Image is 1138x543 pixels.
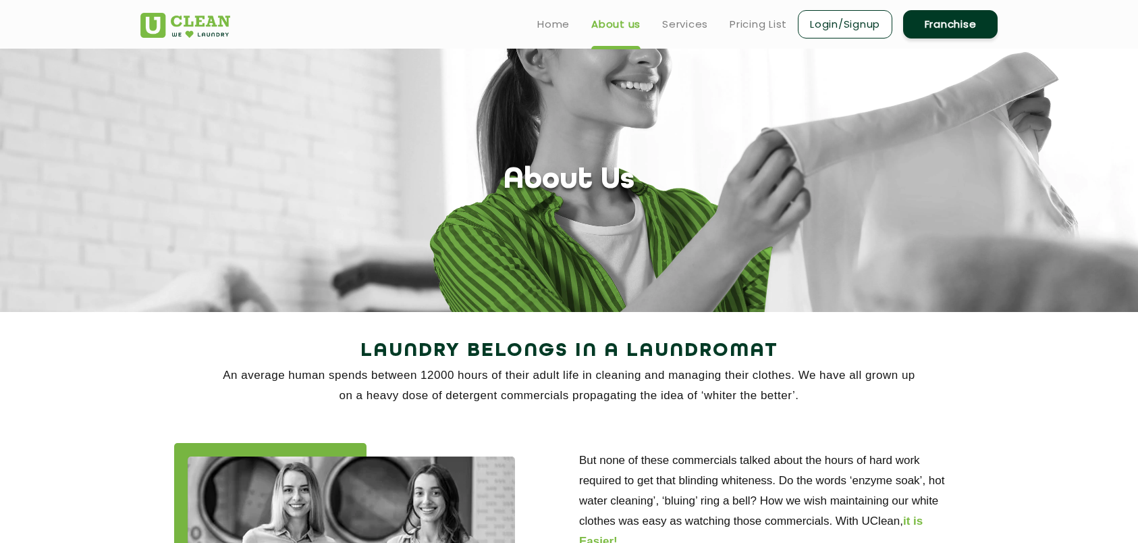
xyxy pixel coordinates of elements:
[730,16,787,32] a: Pricing List
[140,13,230,38] img: UClean Laundry and Dry Cleaning
[537,16,570,32] a: Home
[140,335,998,367] h2: Laundry Belongs in a Laundromat
[662,16,708,32] a: Services
[504,163,634,198] h1: About Us
[140,365,998,406] p: An average human spends between 12000 hours of their adult life in cleaning and managing their cl...
[798,10,892,38] a: Login/Signup
[591,16,641,32] a: About us
[903,10,998,38] a: Franchise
